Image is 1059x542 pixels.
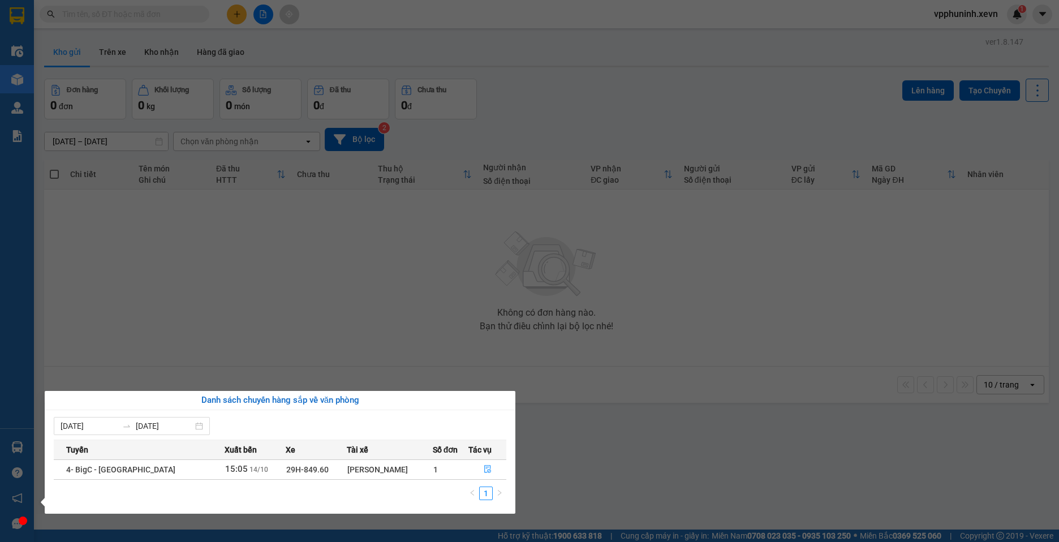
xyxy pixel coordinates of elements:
input: Từ ngày [61,420,118,432]
span: 14/10 [249,466,268,474]
span: right [496,489,503,496]
span: Xuất bến [225,444,257,456]
span: 4- BigC - [GEOGRAPHIC_DATA] [66,465,175,474]
input: Đến ngày [136,420,193,432]
span: 15:05 [225,464,248,474]
span: 1 [433,465,438,474]
span: swap-right [122,421,131,431]
li: Previous Page [466,487,479,500]
div: [PERSON_NAME] [347,463,432,476]
span: Số đơn [433,444,458,456]
span: to [122,421,131,431]
span: left [469,489,476,496]
button: right [493,487,506,500]
span: file-done [484,465,492,474]
li: Next Page [493,487,506,500]
span: Tuyến [66,444,88,456]
li: 1 [479,487,493,500]
span: Tác vụ [468,444,492,456]
a: 1 [480,487,492,500]
span: Tài xế [347,444,368,456]
button: left [466,487,479,500]
div: Danh sách chuyến hàng sắp về văn phòng [54,394,506,407]
span: 29H-849.60 [286,465,329,474]
span: Xe [286,444,295,456]
button: file-done [469,461,506,479]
